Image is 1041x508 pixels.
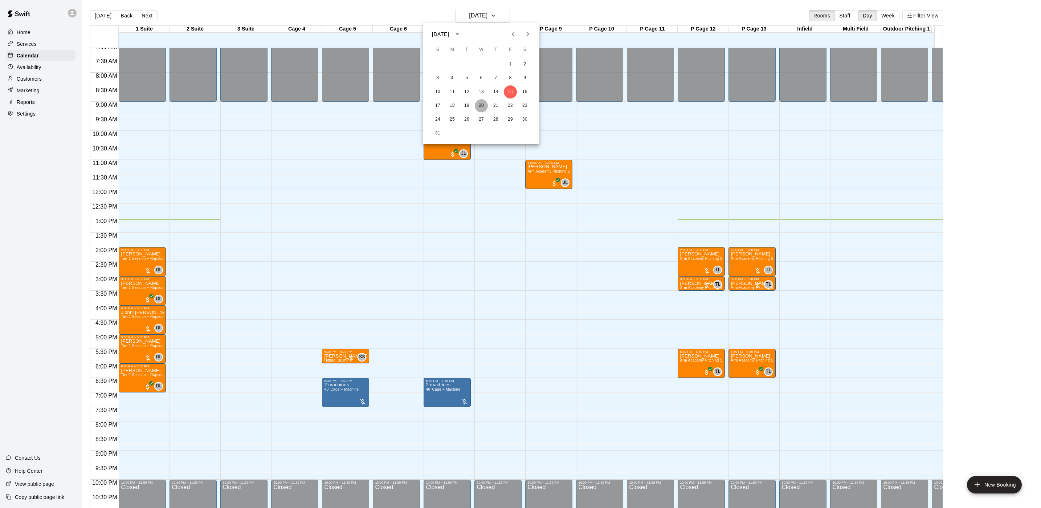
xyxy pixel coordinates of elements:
button: 14 [489,85,502,98]
span: Monday [446,43,459,57]
div: [DATE] [432,31,449,38]
button: 24 [431,113,444,126]
button: 13 [475,85,488,98]
button: 19 [460,99,473,112]
button: 15 [504,85,517,98]
button: 26 [460,113,473,126]
button: 20 [475,99,488,112]
button: 21 [489,99,502,112]
button: 10 [431,85,444,98]
button: 28 [489,113,502,126]
button: 22 [504,99,517,112]
button: Previous month [506,27,520,41]
button: 27 [475,113,488,126]
button: 12 [460,85,473,98]
button: 1 [504,58,517,71]
button: 4 [446,72,459,85]
button: Next month [520,27,535,41]
button: 11 [446,85,459,98]
span: Sunday [431,43,444,57]
button: 16 [518,85,531,98]
button: 6 [475,72,488,85]
button: 17 [431,99,444,112]
button: 23 [518,99,531,112]
span: Tuesday [460,43,473,57]
button: 25 [446,113,459,126]
button: 3 [431,72,444,85]
button: 5 [460,72,473,85]
button: 31 [431,127,444,140]
span: Thursday [489,43,502,57]
button: 30 [518,113,531,126]
button: calendar view is open, switch to year view [451,28,464,40]
span: Friday [504,43,517,57]
button: 29 [504,113,517,126]
button: 8 [504,72,517,85]
span: Saturday [518,43,531,57]
button: 18 [446,99,459,112]
span: Wednesday [475,43,488,57]
button: 7 [489,72,502,85]
button: 9 [518,72,531,85]
button: 2 [518,58,531,71]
